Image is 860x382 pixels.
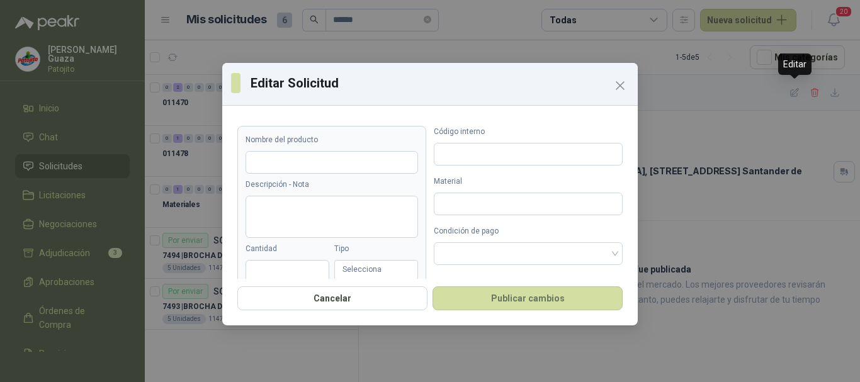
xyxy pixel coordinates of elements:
button: Publicar cambios [433,286,623,310]
div: Editar [778,53,812,75]
label: Tipo [334,243,418,255]
button: Cancelar [237,286,427,310]
label: Condición de pago [434,225,623,237]
label: Material [434,176,623,188]
h3: Editar Solicitud [251,74,629,93]
label: Código interno [434,126,623,138]
div: Selecciona [334,260,418,280]
label: Descripción - Nota [246,179,418,191]
button: Close [610,76,630,96]
label: Cantidad [246,243,329,255]
label: Nombre del producto [246,134,418,146]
